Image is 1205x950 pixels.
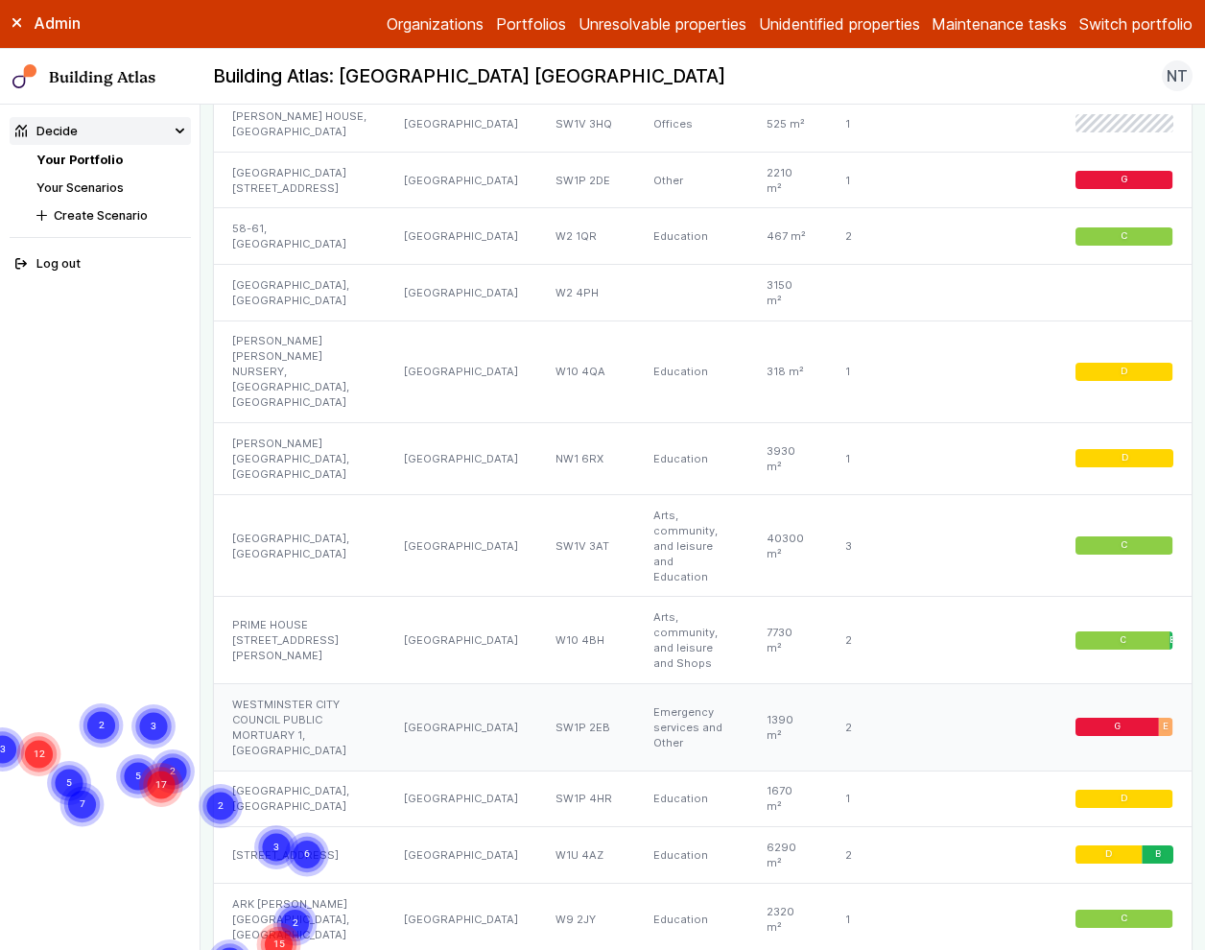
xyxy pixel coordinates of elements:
[214,321,1192,423] a: [PERSON_NAME] [PERSON_NAME] NURSERY, [GEOGRAPHIC_DATA], [GEOGRAPHIC_DATA][GEOGRAPHIC_DATA]W10 4QA...
[747,683,826,771] div: 1390 m²
[36,153,123,167] a: Your Portfolio
[386,96,536,153] div: [GEOGRAPHIC_DATA]
[1170,634,1173,647] span: B
[634,208,747,265] div: Education
[827,321,940,423] div: 1
[10,117,191,145] summary: Decide
[747,827,826,884] div: 6290 m²
[214,827,386,884] div: [STREET_ADDRESS]
[827,152,940,208] div: 1
[536,683,634,771] div: SW1P 2EB
[747,264,826,321] div: 3150 m²
[827,494,940,597] div: 3
[214,321,386,423] div: [PERSON_NAME] [PERSON_NAME] NURSERY, [GEOGRAPHIC_DATA], [GEOGRAPHIC_DATA]
[747,494,826,597] div: 40300 m²
[31,202,191,229] button: Create Scenario
[214,771,1192,827] a: [GEOGRAPHIC_DATA], [GEOGRAPHIC_DATA][GEOGRAPHIC_DATA]SW1P 4HREducation1670 m²1D
[386,208,536,265] div: [GEOGRAPHIC_DATA]
[214,683,386,771] div: WESTMINSTER CITY COUNCIL PUBLIC MORTUARY 1, [GEOGRAPHIC_DATA]
[214,771,386,827] div: [GEOGRAPHIC_DATA], [GEOGRAPHIC_DATA]
[536,597,634,684] div: W10 4BH
[634,597,747,684] div: Arts, community, and leisure and Shops
[536,152,634,208] div: SW1P 2DE
[634,96,747,153] div: Offices
[634,771,747,827] div: Education
[747,423,826,495] div: 3930 m²
[827,208,940,265] div: 2
[1121,793,1127,805] span: D
[386,152,536,208] div: [GEOGRAPHIC_DATA]
[1121,453,1127,465] span: D
[213,64,725,89] h2: Building Atlas: [GEOGRAPHIC_DATA] [GEOGRAPHIC_DATA]
[214,494,386,597] div: [GEOGRAPHIC_DATA], [GEOGRAPHIC_DATA]
[386,597,536,684] div: [GEOGRAPHIC_DATA]
[214,423,386,495] div: [PERSON_NAME][GEOGRAPHIC_DATA], [GEOGRAPHIC_DATA]
[536,208,634,265] div: W2 1QR
[536,827,634,884] div: W1U 4AZ
[214,264,386,321] div: [GEOGRAPHIC_DATA], [GEOGRAPHIC_DATA]
[536,264,634,321] div: W2 4PH
[214,683,1192,771] a: WESTMINSTER CITY COUNCIL PUBLIC MORTUARY 1, [GEOGRAPHIC_DATA][GEOGRAPHIC_DATA]SW1P 2EBEmergency s...
[932,12,1067,36] a: Maintenance tasks
[386,683,536,771] div: [GEOGRAPHIC_DATA]
[1079,12,1193,36] button: Switch portfolio
[759,12,920,36] a: Unidentified properties
[536,321,634,423] div: W10 4QA
[1167,64,1188,87] span: NT
[214,597,1192,684] a: PRIME HOUSE [STREET_ADDRESS][PERSON_NAME][GEOGRAPHIC_DATA]W10 4BHArts, community, and leisure and...
[387,12,484,36] a: Organizations
[747,771,826,827] div: 1670 m²
[214,96,1192,153] a: [PERSON_NAME] HOUSE, [GEOGRAPHIC_DATA][GEOGRAPHIC_DATA]SW1V 3HQOffices525 m²1
[36,180,124,195] a: Your Scenarios
[386,264,536,321] div: [GEOGRAPHIC_DATA]
[214,208,386,265] div: 58-61, [GEOGRAPHIC_DATA]
[827,597,940,684] div: 2
[1121,539,1127,552] span: C
[536,771,634,827] div: SW1P 4HR
[386,494,536,597] div: [GEOGRAPHIC_DATA]
[214,264,1192,321] a: [GEOGRAPHIC_DATA], [GEOGRAPHIC_DATA][GEOGRAPHIC_DATA]W2 4PH3150 m²
[214,208,1192,265] a: 58-61, [GEOGRAPHIC_DATA][GEOGRAPHIC_DATA]W2 1QREducation467 m²2C
[214,152,1192,208] a: [GEOGRAPHIC_DATA] [STREET_ADDRESS][GEOGRAPHIC_DATA]SW1P 2DEOther2210 m²1G
[214,96,386,153] div: [PERSON_NAME] HOUSE, [GEOGRAPHIC_DATA]
[12,64,37,89] img: main-0bbd2752.svg
[634,321,747,423] div: Education
[386,321,536,423] div: [GEOGRAPHIC_DATA]
[214,423,1192,495] a: [PERSON_NAME][GEOGRAPHIC_DATA], [GEOGRAPHIC_DATA][GEOGRAPHIC_DATA]NW1 6RXEducation3930 m²1D
[536,494,634,597] div: SW1V 3AT
[1121,174,1127,186] span: G
[536,423,634,495] div: NW1 6RX
[634,683,747,771] div: Emergency services and Other
[1105,849,1112,862] span: D
[747,208,826,265] div: 467 m²
[214,597,386,684] div: PRIME HOUSE [STREET_ADDRESS][PERSON_NAME]
[10,250,191,278] button: Log out
[1114,721,1121,733] span: G
[579,12,746,36] a: Unresolvable properties
[634,152,747,208] div: Other
[386,423,536,495] div: [GEOGRAPHIC_DATA]
[15,122,78,140] div: Decide
[214,827,1192,884] a: [STREET_ADDRESS][GEOGRAPHIC_DATA]W1U 4AZEducation6290 m²2DB
[747,96,826,153] div: 525 m²
[1164,721,1170,733] span: E
[747,321,826,423] div: 318 m²
[634,494,747,597] div: Arts, community, and leisure and Education
[747,152,826,208] div: 2210 m²
[214,494,1192,597] a: [GEOGRAPHIC_DATA], [GEOGRAPHIC_DATA][GEOGRAPHIC_DATA]SW1V 3ATArts, community, and leisure and Edu...
[747,597,826,684] div: 7730 m²
[1120,634,1126,647] span: C
[827,96,940,153] div: 1
[1162,60,1193,91] button: NT
[634,423,747,495] div: Education
[214,152,386,208] div: [GEOGRAPHIC_DATA] [STREET_ADDRESS]
[1121,366,1127,378] span: D
[496,12,566,36] a: Portfolios
[634,827,747,884] div: Education
[1121,913,1127,925] span: C
[386,771,536,827] div: [GEOGRAPHIC_DATA]
[827,423,940,495] div: 1
[827,683,940,771] div: 2
[1155,849,1161,862] span: B
[1121,230,1127,243] span: C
